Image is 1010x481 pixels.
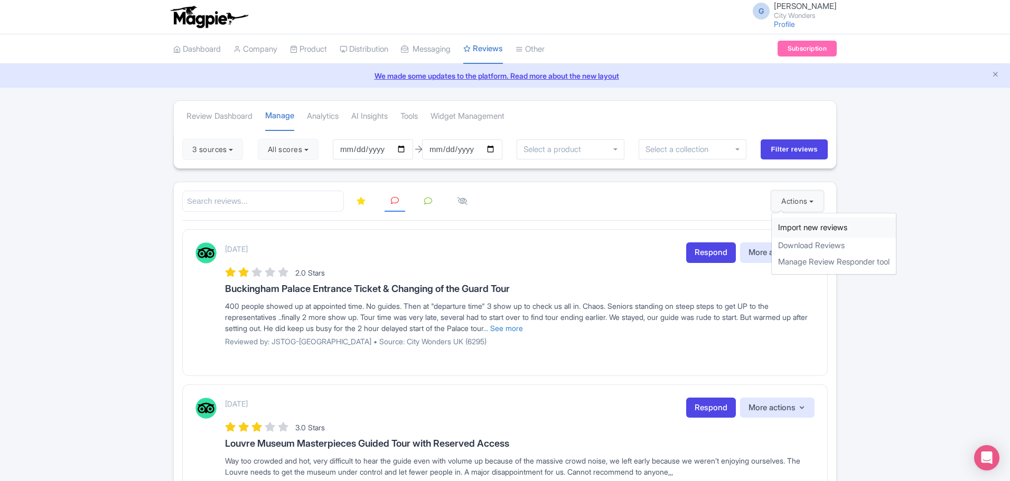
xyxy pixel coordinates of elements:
a: Reviews [463,34,503,64]
p: [DATE] [225,243,248,254]
h3: Buckingham Palace Entrance Ticket & Changing of the Guard Tour [225,284,815,294]
input: Search reviews... [182,191,344,212]
a: Profile [774,20,795,29]
a: Respond [686,242,736,263]
a: We made some updates to the platform. Read more about the new layout [6,70,1004,81]
a: Company [233,35,277,64]
div: Way too crowded and hot, very difficult to hear the guide even with volume up because of the mass... [225,455,815,477]
button: All scores [258,139,319,160]
button: Actions [771,191,824,212]
a: Import new reviews [772,218,896,238]
img: Tripadvisor Logo [195,242,217,263]
div: Actions [771,213,896,275]
span: [PERSON_NAME] [774,1,837,11]
span: 2.0 Stars [295,268,325,277]
a: Tools [400,102,418,131]
p: Reviewed by: JSTOG-[GEOGRAPHIC_DATA] • Source: City Wonders UK (6295) [225,336,815,347]
small: City Wonders [774,12,837,19]
button: Close announcement [992,69,999,81]
span: G [753,3,770,20]
a: Respond [686,398,736,418]
a: Review Dashboard [186,102,253,131]
a: Download Reviews [772,238,896,254]
a: Subscription [778,41,837,56]
input: Select a product [523,145,587,154]
img: Tripadvisor Logo [195,398,217,419]
button: More actions [740,242,815,263]
a: Analytics [307,102,339,131]
h3: Louvre Museum Masterpieces Guided Tour with Reserved Access [225,438,815,449]
a: G [PERSON_NAME] City Wonders [746,2,837,19]
a: Manage Review Responder tool [772,254,896,270]
a: Dashboard [173,35,221,64]
input: Select a collection [646,145,716,154]
div: 400 people showed up at appointed time. No guides. Then at "departure time" 3 show up to check us... [225,300,815,334]
img: logo-ab69f6fb50320c5b225c76a69d11143b.png [168,5,250,29]
a: Product [290,35,327,64]
a: Messaging [401,35,451,64]
a: ... See more [483,324,523,333]
a: Manage [265,101,294,131]
div: Open Intercom Messenger [974,445,999,470]
a: Distribution [340,35,388,64]
a: AI Insights [351,102,388,131]
a: Widget Management [431,102,504,131]
input: Filter reviews [761,139,828,159]
button: 3 sources [182,139,243,160]
span: 3.0 Stars [295,423,325,432]
button: More actions [740,398,815,418]
p: [DATE] [225,398,248,409]
a: Other [516,35,545,64]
